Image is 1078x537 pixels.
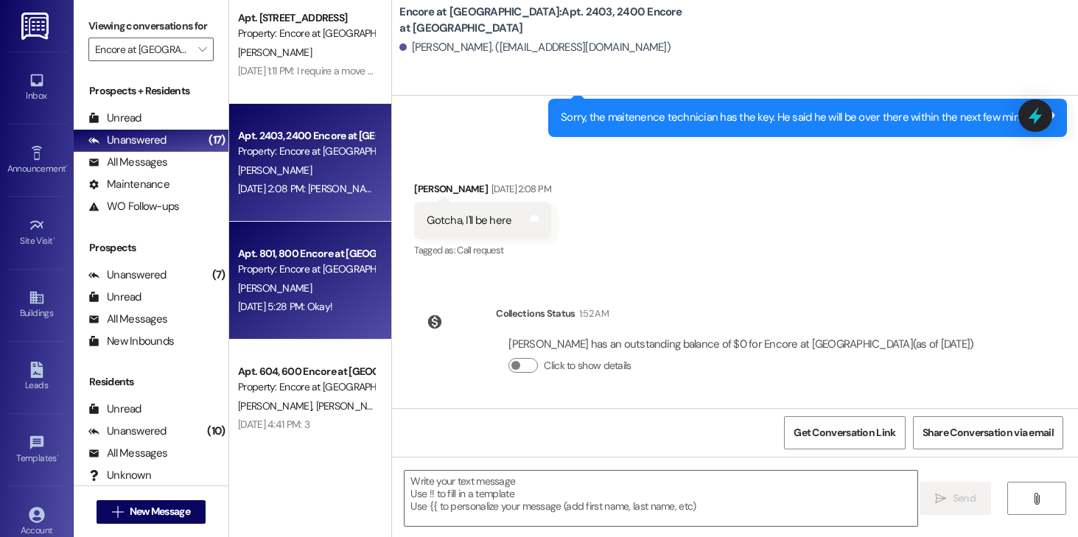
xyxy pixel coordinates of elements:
[74,83,228,99] div: Prospects + Residents
[205,129,228,152] div: (17)
[209,264,229,287] div: (7)
[238,46,312,59] span: [PERSON_NAME]
[238,364,374,379] div: Apt. 604, 600 Encore at [GEOGRAPHIC_DATA]
[935,493,946,505] i: 
[427,213,511,228] div: Gotcha, I'll be here
[496,306,575,321] div: Collections Status
[238,128,374,144] div: Apt. 2403, 2400 Encore at [GEOGRAPHIC_DATA]
[457,244,503,256] span: Call request
[953,491,976,506] span: Send
[7,285,66,325] a: Buildings
[238,300,332,313] div: [DATE] 5:28 PM: Okay!
[238,399,316,413] span: [PERSON_NAME]
[238,418,309,431] div: [DATE] 4:41 PM: 3
[238,182,427,195] div: [DATE] 2:08 PM: [PERSON_NAME], I'll be here
[238,26,374,41] div: Property: Encore at [GEOGRAPHIC_DATA]
[97,500,206,524] button: New Message
[238,281,312,295] span: [PERSON_NAME]
[488,181,551,197] div: [DATE] 2:08 PM
[88,312,167,327] div: All Messages
[88,15,214,38] label: Viewing conversations for
[399,4,694,36] b: Encore at [GEOGRAPHIC_DATA]: Apt. 2403, 2400 Encore at [GEOGRAPHIC_DATA]
[7,68,66,108] a: Inbox
[88,155,167,170] div: All Messages
[575,306,609,321] div: 1:52 AM
[88,199,179,214] div: WO Follow-ups
[88,267,167,283] div: Unanswered
[88,133,167,148] div: Unanswered
[561,110,1043,125] div: Sorry, the maitenence technician has the key. He said he will be over there within the next few m...
[74,240,228,256] div: Prospects
[7,213,66,253] a: Site Visit •
[203,420,228,443] div: (10)
[544,358,631,373] label: Click to show details
[88,424,167,439] div: Unanswered
[316,399,394,413] span: [PERSON_NAME]
[238,64,545,77] div: [DATE] 1:11 PM: I require a move out inspection. Before I turn in keys [DATE]
[238,379,374,395] div: Property: Encore at [GEOGRAPHIC_DATA]
[794,425,895,441] span: Get Conversation Link
[238,164,312,177] span: [PERSON_NAME]
[74,374,228,390] div: Residents
[88,468,151,483] div: Unknown
[198,43,206,55] i: 
[414,239,550,261] div: Tagged as:
[88,110,141,126] div: Unread
[88,401,141,417] div: Unread
[130,504,190,519] span: New Message
[238,262,374,277] div: Property: Encore at [GEOGRAPHIC_DATA]
[88,334,174,349] div: New Inbounds
[913,416,1063,449] button: Share Conversation via email
[57,451,59,461] span: •
[7,430,66,470] a: Templates •
[112,506,123,518] i: 
[238,10,374,26] div: Apt. [STREET_ADDRESS]
[508,337,973,352] div: [PERSON_NAME] has an outstanding balance of $0 for Encore at [GEOGRAPHIC_DATA] (as of [DATE])
[88,177,169,192] div: Maintenance
[414,181,550,202] div: [PERSON_NAME]
[21,13,52,40] img: ResiDesk Logo
[923,425,1054,441] span: Share Conversation via email
[53,234,55,244] span: •
[88,446,167,461] div: All Messages
[399,40,671,55] div: [PERSON_NAME]. ([EMAIL_ADDRESS][DOMAIN_NAME])
[920,482,991,515] button: Send
[238,246,374,262] div: Apt. 801, 800 Encore at [GEOGRAPHIC_DATA]
[238,144,374,159] div: Property: Encore at [GEOGRAPHIC_DATA]
[1031,493,1042,505] i: 
[66,161,68,172] span: •
[95,38,190,61] input: All communities
[7,357,66,397] a: Leads
[88,289,141,305] div: Unread
[784,416,905,449] button: Get Conversation Link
